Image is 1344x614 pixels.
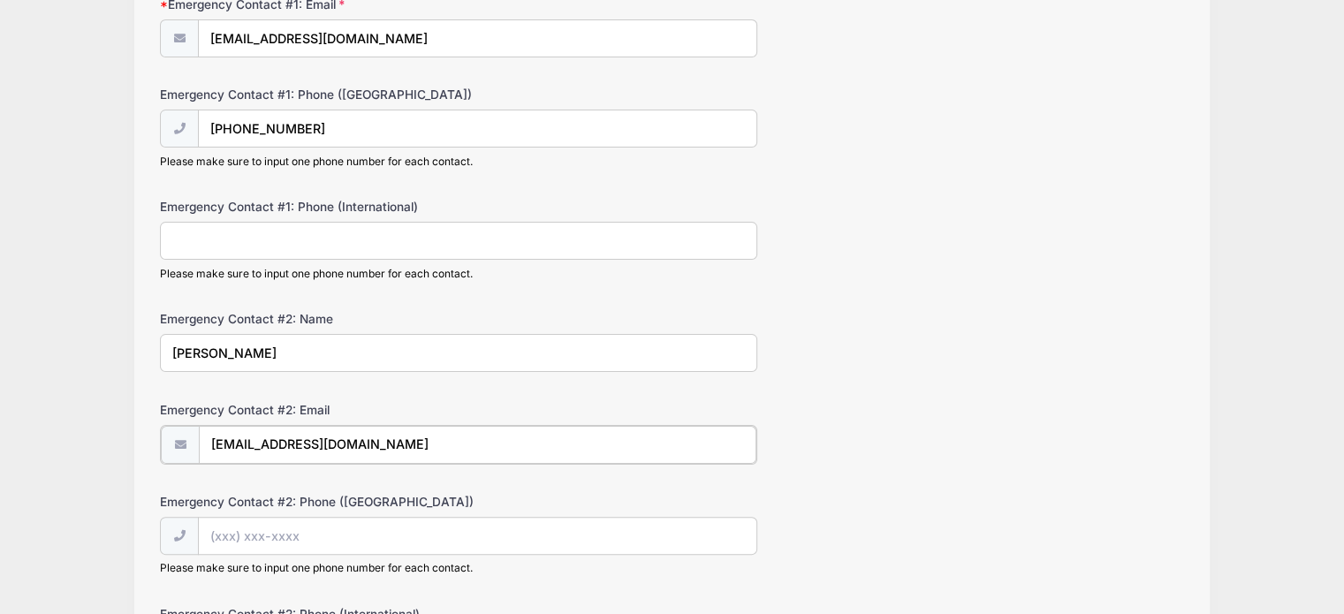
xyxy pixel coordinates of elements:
[160,198,501,216] label: Emergency Contact #1: Phone (International)
[160,401,501,419] label: Emergency Contact #2: Email
[198,19,757,57] input: email@email.com
[160,560,757,576] div: Please make sure to input one phone number for each contact.
[198,517,757,555] input: (xxx) xxx-xxxx
[160,86,501,103] label: Emergency Contact #1: Phone ([GEOGRAPHIC_DATA])
[199,426,756,464] input: email@email.com
[198,110,757,148] input: (xxx) xxx-xxxx
[160,310,501,328] label: Emergency Contact #2: Name
[160,493,501,511] label: Emergency Contact #2: Phone ([GEOGRAPHIC_DATA])
[160,266,757,282] div: Please make sure to input one phone number for each contact.
[160,154,757,170] div: Please make sure to input one phone number for each contact.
